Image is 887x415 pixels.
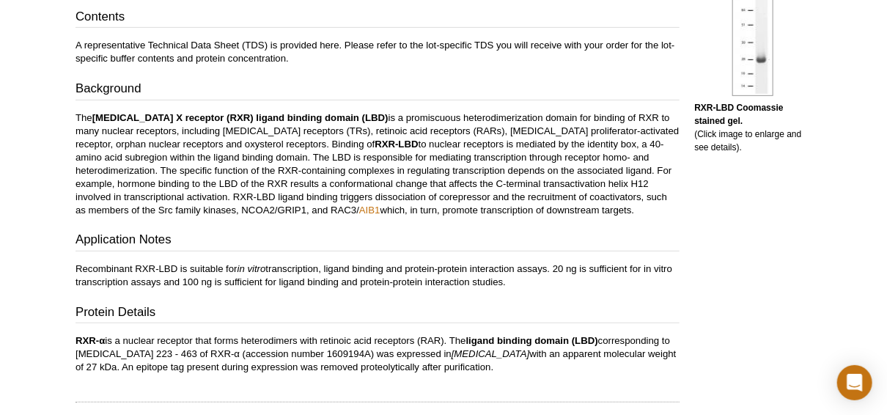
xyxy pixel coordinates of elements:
b: RXR-α [76,335,105,346]
p: The is a promiscuous heterodimerization domain for binding of RXR to many nuclear receptors, incl... [76,111,680,217]
p: (Click image to enlarge and see details). [694,101,811,154]
b: ligand binding domain (LBD) [466,335,598,346]
p: A representative Technical Data Sheet (TDS) is provided here. Please refer to the lot-specific TD... [76,39,680,65]
h3: Application Notes [76,231,680,251]
h3: Background [76,80,680,100]
b: RXR-LBD [375,139,418,150]
h3: Contents [76,8,680,29]
div: Open Intercom Messenger [837,365,872,400]
h3: Protein Details [76,304,680,324]
p: Recombinant RXR-LBD is suitable for transcription, ligand binding and protein-protein interaction... [76,262,680,289]
b: RXR-LBD Coomassie stained gel. [694,103,783,126]
i: [MEDICAL_DATA] [452,348,530,359]
a: AIB1 [359,205,380,216]
p: is a nuclear receptor that forms heterodimers with retinoic acid receptors (RAR). The correspondi... [76,334,680,374]
i: in vitro [238,263,266,274]
b: [MEDICAL_DATA] X receptor (RXR) ligand binding domain (LBD) [92,112,389,123]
